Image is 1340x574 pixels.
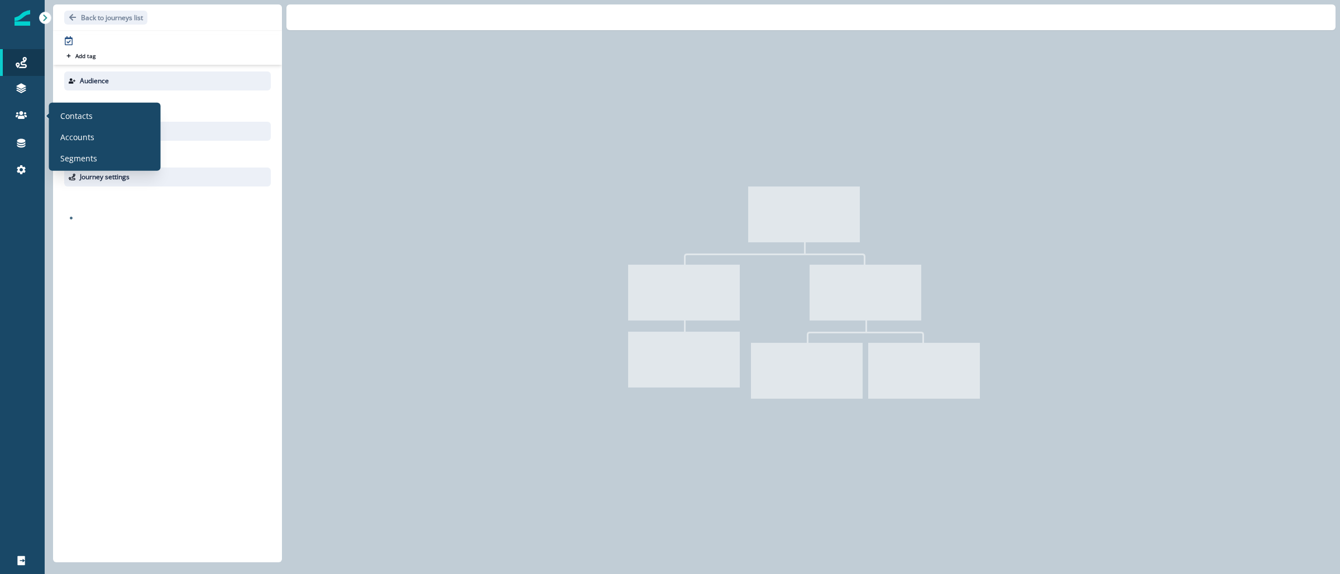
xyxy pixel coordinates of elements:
img: Inflection [15,10,30,26]
p: Segments [60,152,97,164]
button: Go back [64,11,147,25]
p: Contacts [60,109,93,121]
p: Back to journeys list [81,13,143,22]
a: Contacts [54,107,156,124]
a: Segments [54,150,156,166]
button: Add tag [64,51,98,60]
p: Accounts [60,131,94,142]
p: Journey settings [80,172,130,182]
a: Accounts [54,128,156,145]
p: Add tag [75,52,95,59]
p: Audience [80,76,109,86]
